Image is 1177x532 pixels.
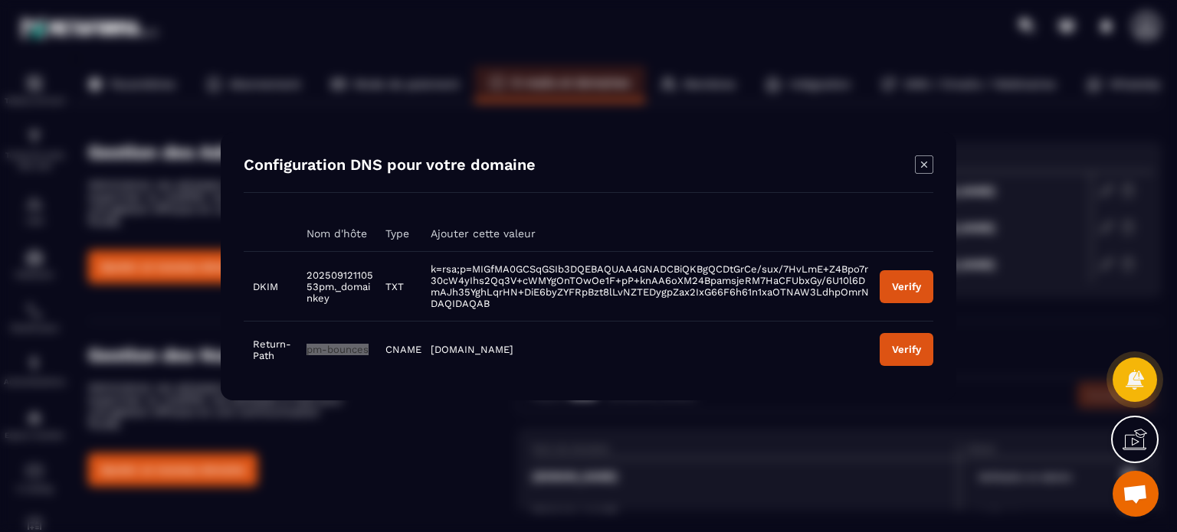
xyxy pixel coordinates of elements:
td: TXT [376,251,421,321]
th: Nom d'hôte [297,216,375,252]
span: [DOMAIN_NAME] [431,344,513,355]
span: k=rsa;p=MIGfMA0GCSqGSIb3DQEBAQUAA4GNADCBiQKBgQCDtGrCe/sux/7HvLmE+Z4Bpo7r30cW4yIhs2Qq3V+cWMYgOnTOw... [431,263,869,309]
th: Type [376,216,421,252]
span: 20250912110553pm._domainkey [307,269,373,303]
td: DKIM [244,251,297,321]
button: Verify [880,333,933,366]
td: Return-Path [244,321,297,377]
span: pm-bounces [307,344,369,355]
div: Verify [892,344,921,355]
td: CNAME [376,321,421,377]
div: Ouvrir le chat [1113,471,1159,517]
h4: Configuration DNS pour votre domaine [244,155,536,177]
th: Ajouter cette valeur [421,216,870,252]
button: Verify [880,269,933,302]
div: Verify [892,280,921,292]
